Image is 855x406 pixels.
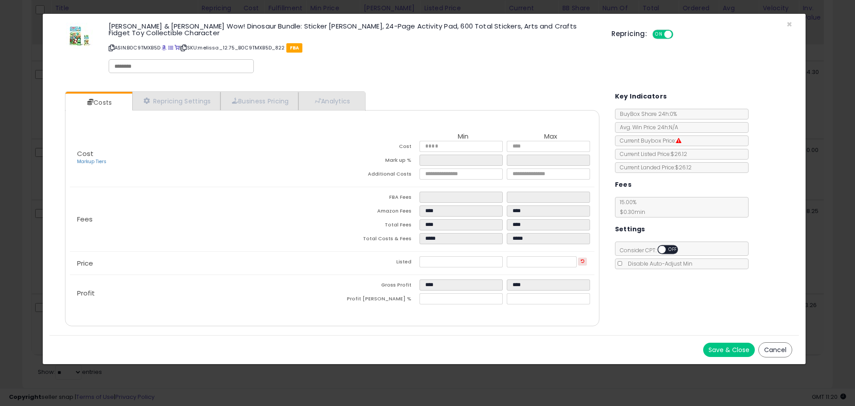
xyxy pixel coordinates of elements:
[615,208,645,216] span: $0.30 min
[162,44,167,51] a: BuyBox page
[615,137,681,144] span: Current Buybox Price:
[758,342,792,357] button: Cancel
[332,233,419,247] td: Total Costs & Fees
[65,94,131,111] a: Costs
[220,92,298,110] a: Business Pricing
[615,246,690,254] span: Consider CPT:
[66,23,93,49] img: 51BGPI9vRfL._SL60_.jpg
[332,256,419,270] td: Listed
[175,44,179,51] a: Your listing only
[615,224,645,235] h5: Settings
[286,43,303,53] span: FBA
[298,92,364,110] a: Analytics
[666,246,680,254] span: OFF
[109,41,598,55] p: ASIN: B0C9TMXB5D | SKU: melissa_12.75_B0C9TMXB5D_822
[615,91,667,102] h5: Key Indicators
[332,168,419,182] td: Additional Costs
[70,216,332,223] p: Fees
[786,18,792,31] span: ×
[676,138,681,144] i: Suppressed Buy Box
[419,133,507,141] th: Min
[332,205,419,219] td: Amazon Fees
[507,133,594,141] th: Max
[703,343,755,357] button: Save & Close
[332,293,419,307] td: Profit [PERSON_NAME] %
[132,92,220,110] a: Repricing Settings
[332,141,419,155] td: Cost
[615,164,692,171] span: Current Landed Price: $26.12
[70,150,332,165] p: Cost
[615,179,632,190] h5: Fees
[623,260,692,267] span: Disable Auto-Adjust Min
[332,219,419,233] td: Total Fees
[332,192,419,205] td: FBA Fees
[168,44,173,51] a: All offer listings
[615,123,678,131] span: Avg. Win Price 24h: N/A
[70,290,332,297] p: Profit
[332,155,419,168] td: Mark up %
[77,158,106,165] a: Markup Tiers
[653,31,664,38] span: ON
[109,23,598,36] h3: [PERSON_NAME] & [PERSON_NAME] Wow! Dinosaur Bundle: Sticker [PERSON_NAME], 24-Page Activity Pad, ...
[615,110,677,118] span: BuyBox Share 24h: 0%
[615,198,645,216] span: 15.00 %
[611,30,647,37] h5: Repricing:
[70,260,332,267] p: Price
[672,31,686,38] span: OFF
[332,279,419,293] td: Gross Profit
[615,150,687,158] span: Current Listed Price: $26.12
